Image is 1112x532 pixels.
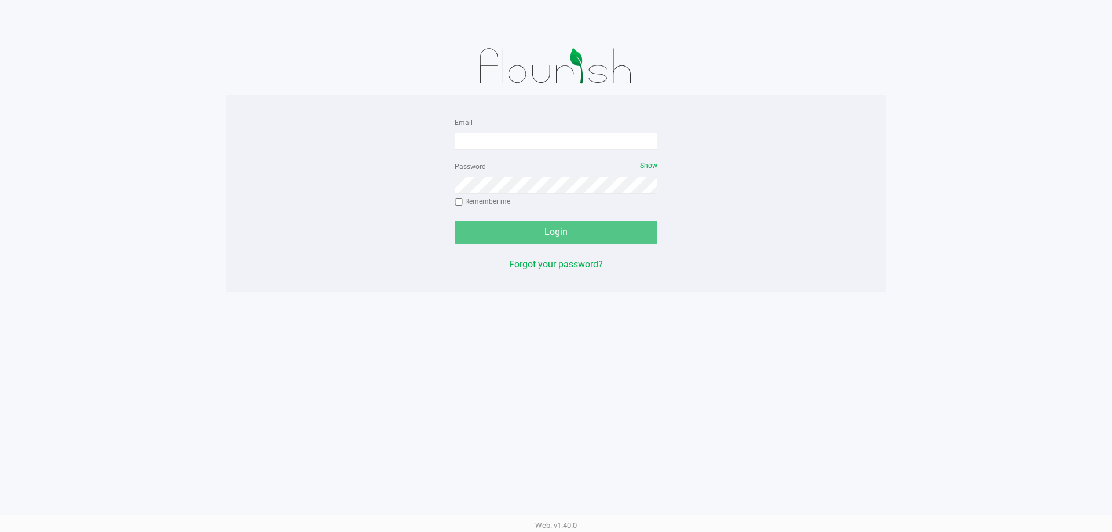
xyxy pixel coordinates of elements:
input: Remember me [455,198,463,206]
label: Email [455,118,473,128]
button: Forgot your password? [509,258,603,271]
span: Show [640,162,657,170]
label: Remember me [455,196,510,207]
label: Password [455,162,486,172]
span: Web: v1.40.0 [535,521,577,530]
